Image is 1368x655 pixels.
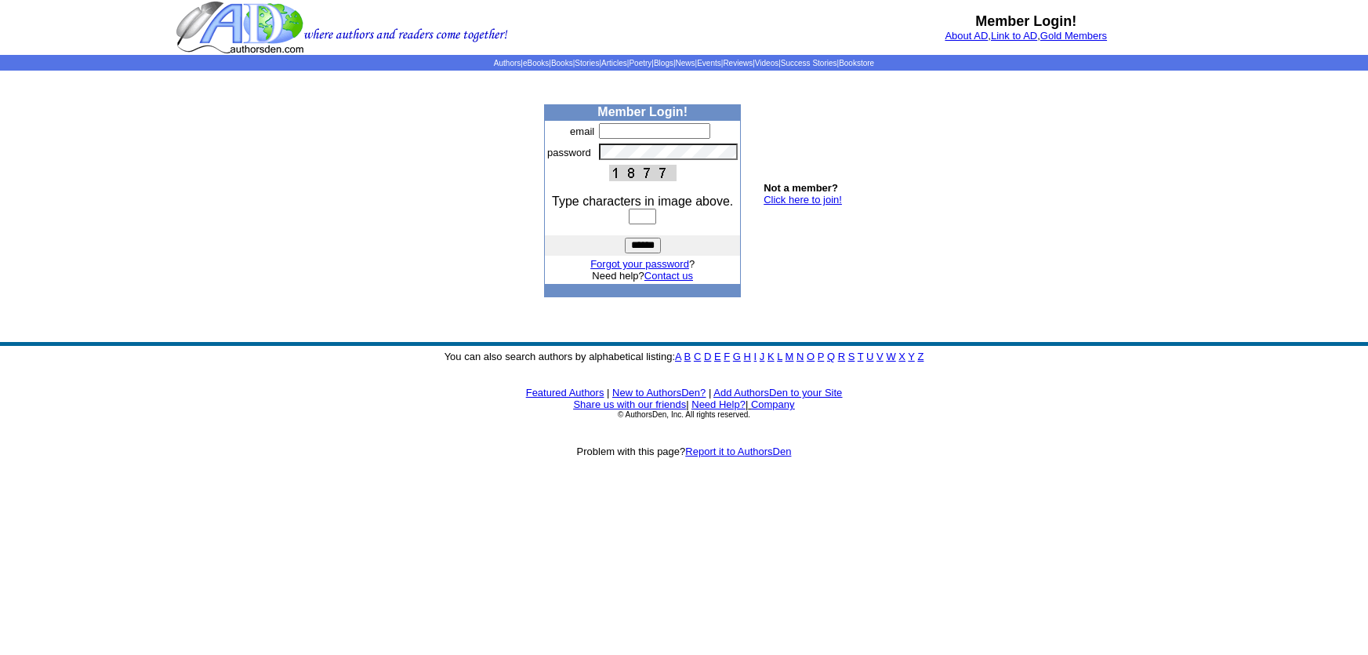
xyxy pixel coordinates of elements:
a: Need Help? [691,398,746,410]
a: Featured Authors [526,387,604,398]
a: About AD [945,30,988,42]
a: New to AuthorsDen? [612,387,706,398]
a: R [838,351,845,362]
font: email [570,126,594,137]
a: Success Stories [781,59,837,67]
a: Blogs [654,59,673,67]
a: Poetry [629,59,651,67]
font: | [686,398,688,410]
font: Type characters in image above. [552,195,733,208]
a: D [704,351,711,362]
a: Forgot your password [590,258,689,270]
a: eBooks [523,59,549,67]
a: Articles [601,59,627,67]
a: L [777,351,782,362]
a: A [675,351,681,362]
font: | [709,387,711,398]
a: T [858,351,864,362]
b: Not a member? [764,182,838,194]
a: E [714,351,721,362]
a: W [886,351,895,362]
font: © AuthorsDen, Inc. All rights reserved. [618,410,750,419]
a: C [694,351,701,362]
a: J [760,351,765,362]
a: Q [827,351,835,362]
a: B [684,351,691,362]
a: Link to AD [991,30,1037,42]
a: F [724,351,730,362]
a: Click here to join! [764,194,842,206]
a: X [898,351,905,362]
a: Contact us [644,270,693,282]
a: News [676,59,695,67]
b: Member Login! [975,13,1076,29]
font: | [607,387,609,398]
a: Reviews [723,59,753,67]
a: I [754,351,757,362]
a: P [818,351,824,362]
a: Company [751,398,795,410]
span: | | | | | | | | | | | | [494,59,874,67]
font: , , [945,30,1107,42]
a: Gold Members [1040,30,1107,42]
a: Books [551,59,573,67]
a: Authors [494,59,521,67]
a: H [744,351,751,362]
font: ? [590,258,695,270]
a: Events [697,59,721,67]
a: K [767,351,775,362]
a: Report it to AuthorsDen [685,446,791,457]
a: U [866,351,873,362]
a: Add AuthorsDen to your Site [713,387,842,398]
b: Member Login! [597,105,688,118]
a: Y [908,351,914,362]
a: S [848,351,855,362]
a: Videos [755,59,778,67]
a: Share us with our friends [573,398,686,410]
font: Need help? [592,270,693,282]
font: password [547,147,591,158]
a: V [876,351,884,362]
a: Bookstore [839,59,874,67]
a: Stories [575,59,599,67]
font: | [746,398,795,410]
img: This Is CAPTCHA Image [609,165,677,181]
a: G [733,351,741,362]
font: Problem with this page? [577,446,792,457]
font: You can also search authors by alphabetical listing: [445,351,924,362]
a: Z [917,351,923,362]
a: N [796,351,804,362]
a: O [807,351,815,362]
a: M [786,351,794,362]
